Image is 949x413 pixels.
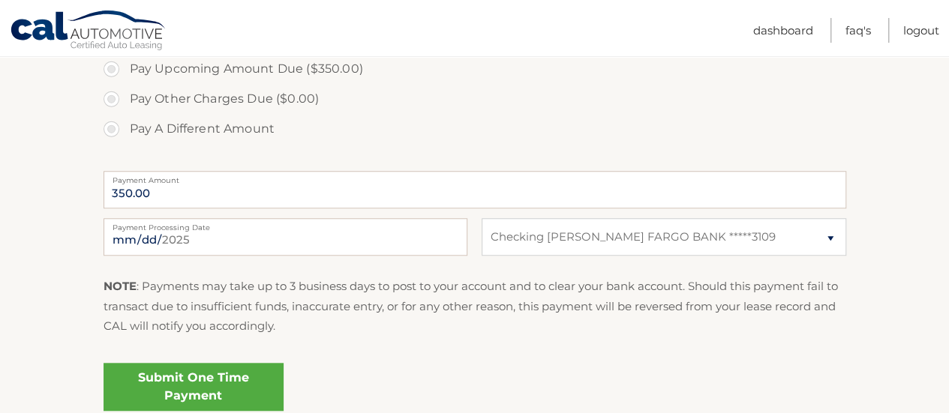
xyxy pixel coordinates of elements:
[104,279,137,293] strong: NOTE
[104,54,846,84] label: Pay Upcoming Amount Due ($350.00)
[104,171,846,183] label: Payment Amount
[903,18,939,43] a: Logout
[104,171,846,208] input: Payment Amount
[104,218,467,230] label: Payment Processing Date
[104,84,846,114] label: Pay Other Charges Due ($0.00)
[753,18,813,43] a: Dashboard
[104,363,284,411] a: Submit One Time Payment
[845,18,871,43] a: FAQ's
[10,10,167,53] a: Cal Automotive
[104,114,846,144] label: Pay A Different Amount
[104,218,467,256] input: Payment Date
[104,277,846,336] p: : Payments may take up to 3 business days to post to your account and to clear your bank account....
